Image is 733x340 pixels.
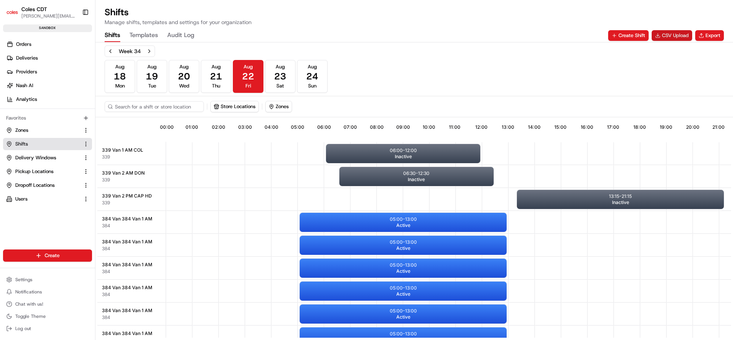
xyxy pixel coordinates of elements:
span: Aug [244,63,253,70]
button: Zones [266,101,292,112]
p: 05:00 - 13:00 [390,262,417,268]
span: 384 [102,314,110,321]
span: Active [396,268,410,274]
span: Inactive [612,199,629,206]
a: Delivery Windows [6,154,80,161]
span: Knowledge Base [15,111,58,118]
span: Pylon [76,130,92,135]
button: CSV Upload [652,30,692,41]
button: Zones [3,124,92,136]
span: Dropoff Locations [15,182,55,189]
a: 📗Knowledge Base [5,108,61,121]
span: Toggle Theme [15,313,46,319]
span: 20 [178,70,190,83]
span: 01:00 [186,124,198,130]
a: Orders [3,38,95,50]
button: Next week [144,46,155,57]
h1: Shifts [105,6,252,18]
button: Chat with us! [3,299,92,309]
button: Coles CDT [21,5,47,13]
span: 339 [102,200,110,206]
span: 24 [306,70,318,83]
img: Coles CDT [6,6,18,18]
p: 05:00 - 13:00 [390,216,417,222]
button: Notifications [3,287,92,297]
div: 📗 [8,112,14,118]
span: 384 Van 384 Van 1 AM [102,285,152,291]
button: Shifts [105,29,120,42]
a: Powered byPylon [54,129,92,135]
a: Analytics [3,93,95,105]
span: Thu [212,83,220,89]
span: Providers [16,68,37,75]
span: Create [45,252,60,259]
div: 💻 [65,112,71,118]
span: 12:00 [475,124,488,130]
span: Active [396,291,410,297]
button: 339 [102,177,110,183]
span: 15:00 [554,124,567,130]
a: Deliveries [3,52,95,64]
span: Deliveries [16,55,38,62]
p: 05:00 - 13:00 [390,285,417,291]
span: 339 [102,154,110,160]
span: 384 Van 384 Van 1 AM [102,239,152,245]
button: 384 [102,246,110,252]
button: Templates [129,29,158,42]
input: Search for a shift or store location [105,101,204,112]
button: Log out [3,323,92,334]
button: Toggle Theme [3,311,92,322]
span: 19 [146,70,158,83]
span: Nash AI [16,82,33,89]
img: Nash [8,8,23,23]
span: 339 Van 2 AM DON [102,170,145,176]
span: 00:00 [160,124,174,130]
span: Sat [276,83,284,89]
button: Store Locations [211,101,258,112]
span: 02:00 [212,124,225,130]
span: Active [396,314,410,320]
button: Aug19Tue [137,60,167,93]
div: We're available if you need us! [26,81,97,87]
span: 384 Van 384 Van 1 AM [102,308,152,314]
span: Aug [276,63,285,70]
button: Create [3,249,92,262]
p: 05:00 - 13:00 [390,239,417,245]
span: 17:00 [607,124,619,130]
span: 384 Van 384 Van 1 AM [102,330,152,337]
span: 19:00 [660,124,672,130]
span: Tue [148,83,156,89]
span: Wed [179,83,189,89]
button: Dropoff Locations [3,179,92,191]
span: Inactive [408,176,425,183]
span: Aug [212,63,221,70]
p: 06:30 - 12:30 [403,170,429,176]
button: Delivery Windows [3,152,92,164]
span: 10:00 [423,124,435,130]
button: Audit Log [167,29,194,42]
span: 13:00 [502,124,514,130]
button: Users [3,193,92,205]
p: Welcome 👋 [8,31,139,43]
span: Active [396,222,410,228]
div: Week 34 [119,47,141,55]
button: Create Shift [608,30,649,41]
span: 18 [114,70,126,83]
button: 384 [102,269,110,275]
button: Start new chat [130,75,139,84]
input: Clear [20,49,126,57]
span: Aug [115,63,124,70]
span: Log out [15,325,31,332]
span: 22 [242,70,254,83]
button: Aug22Fri [233,60,263,93]
a: Pickup Locations [6,168,80,175]
span: 384 [102,223,110,229]
a: Shifts [6,141,80,147]
button: Settings [3,274,92,285]
button: 384 [102,291,110,298]
button: Shifts [3,138,92,150]
span: Orders [16,41,31,48]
